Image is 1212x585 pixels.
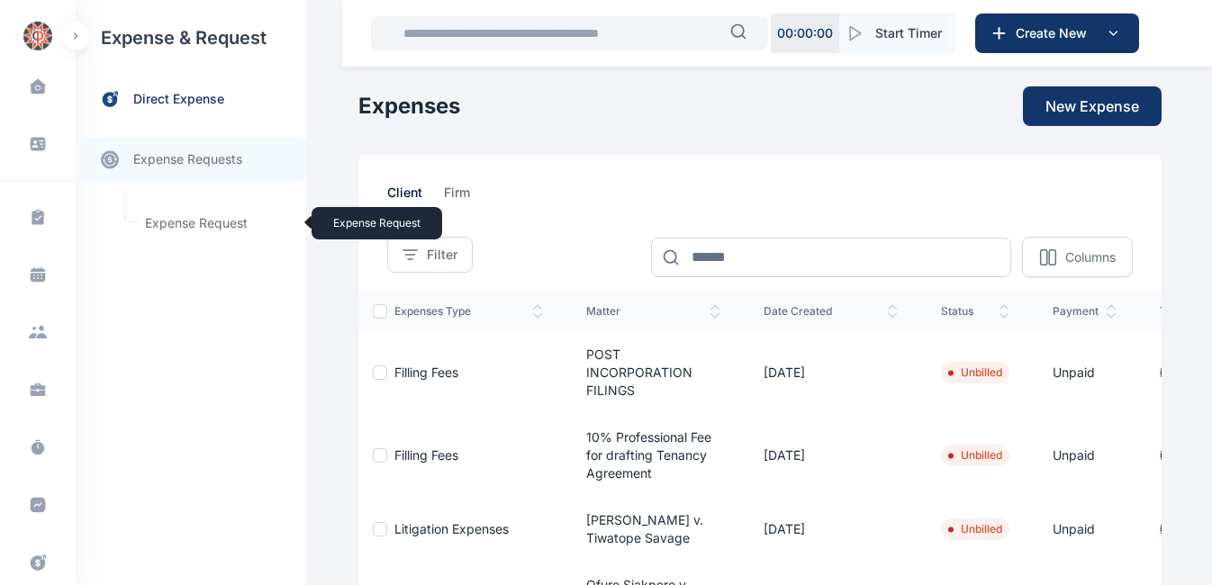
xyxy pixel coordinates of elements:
button: Start Timer [839,13,956,53]
li: Unbilled [948,522,1002,536]
li: Unbilled [948,365,1002,380]
td: POST INCORPORATION FILINGS [565,331,742,414]
a: Litigation Expenses [394,521,509,536]
td: [PERSON_NAME] v. Tiwatope Savage [565,497,742,562]
p: 00 : 00 : 00 [777,24,833,42]
td: Unpaid [1031,414,1138,497]
a: direct expense [76,76,306,123]
span: expenses type [394,304,543,319]
span: payment [1053,304,1117,319]
button: New Expense [1023,86,1162,126]
a: client [387,184,444,211]
span: status [941,304,1009,319]
li: Unbilled [948,448,1002,463]
div: expense requests [76,123,306,181]
span: New Expense [1045,95,1139,117]
a: Filling Fees [394,447,458,463]
span: Expense Request [134,206,297,240]
p: Columns [1065,248,1116,266]
a: firm [444,184,492,211]
span: firm [444,184,470,211]
button: Create New [975,13,1139,53]
span: direct expense [133,90,224,109]
a: expense requests [76,138,306,181]
td: Unpaid [1031,497,1138,562]
span: date created [764,304,898,319]
td: 10% Professional Fee for drafting Tenancy Agreement [565,414,742,497]
td: Unpaid [1031,331,1138,414]
a: Expense RequestExpense Request [134,206,297,240]
button: Columns [1022,237,1133,277]
span: client [387,184,422,211]
button: Filter [387,237,473,273]
td: [DATE] [742,497,919,562]
span: Create New [1008,24,1102,42]
span: matter [586,304,720,319]
a: Filling Fees [394,364,458,380]
td: [DATE] [742,331,919,414]
span: Filter [427,246,457,264]
span: Start Timer [875,24,942,42]
h1: Expenses [358,92,460,121]
td: [DATE] [742,414,919,497]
